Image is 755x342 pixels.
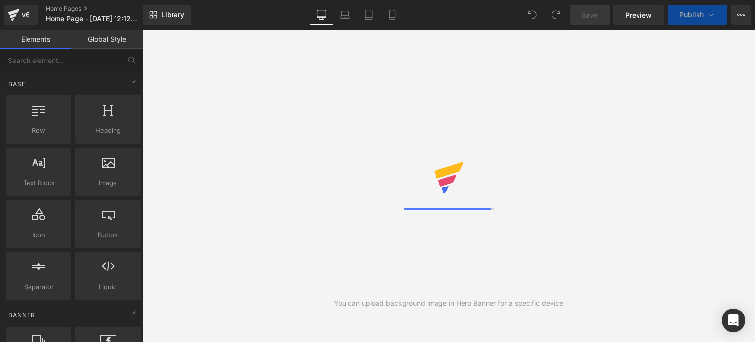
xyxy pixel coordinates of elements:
span: Publish [679,11,704,19]
span: Base [7,79,27,89]
a: Laptop [333,5,357,25]
a: Tablet [357,5,380,25]
span: Liquid [78,282,138,292]
a: v6 [4,5,38,25]
a: Desktop [310,5,333,25]
span: Preview [625,10,652,20]
span: Banner [7,311,36,320]
span: Row [9,125,68,136]
a: Home Pages [46,5,156,13]
div: v6 [20,8,32,21]
span: Icon [9,230,68,240]
span: Image [78,178,138,188]
span: Separator [9,282,68,292]
a: Mobile [380,5,404,25]
span: Library [161,10,184,19]
div: You can upload background image in Hero Banner for a specific device [334,298,563,309]
a: New Library [143,5,191,25]
span: Button [78,230,138,240]
span: Text Block [9,178,68,188]
span: Home Page - [DATE] 12:12:43 [46,15,138,23]
button: Undo [523,5,542,25]
span: Save [581,10,598,20]
a: Preview [613,5,664,25]
button: Publish [668,5,727,25]
button: More [731,5,751,25]
div: Open Intercom Messenger [722,309,745,332]
button: Redo [546,5,566,25]
span: Heading [78,125,138,136]
a: Global Style [71,30,143,49]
